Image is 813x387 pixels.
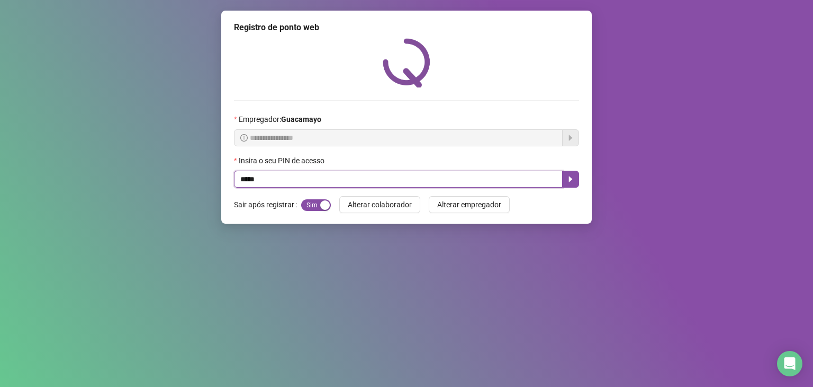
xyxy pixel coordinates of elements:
span: Alterar colaborador [348,199,412,210]
div: Registro de ponto web [234,21,579,34]
div: Open Intercom Messenger [777,351,802,376]
span: info-circle [240,134,248,142]
button: Alterar empregador [429,196,510,213]
span: Empregador : [239,113,321,125]
button: Alterar colaborador [339,196,420,213]
img: QRPoint [383,38,430,87]
span: caret-right [566,175,575,183]
label: Insira o seu PIN de acesso [234,155,331,166]
label: Sair após registrar [234,196,301,213]
strong: Guacamayo [281,115,321,124]
span: Alterar empregador [437,199,501,210]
